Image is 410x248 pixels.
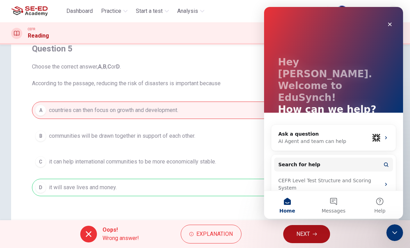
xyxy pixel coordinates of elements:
[103,63,106,70] b: B
[336,6,347,17] img: Profile picture
[98,5,130,17] button: Practice
[64,5,96,17] button: Dashboard
[386,224,403,241] iframe: Intercom live chat
[264,7,403,219] iframe: Intercom live chat
[102,234,139,242] span: Wrong answer!
[102,226,139,234] span: Oops!
[32,63,378,88] span: Choose the correct answer, , , or . According to the passage, reducing the risk of disasters is i...
[196,229,233,239] span: Explanation
[107,63,111,70] b: C
[98,63,102,70] b: A
[177,7,198,15] span: Analysis
[28,27,35,32] span: CEFR
[116,63,120,70] b: D
[101,7,121,15] span: Practice
[181,225,241,243] button: Explanation
[174,5,207,17] button: Analysis
[11,4,64,18] a: SE-ED Academy logo
[136,7,163,15] span: Start a test
[32,43,378,54] h4: Question 5
[28,32,49,40] h1: Reading
[66,7,93,15] span: Dashboard
[133,5,172,17] button: Start a test
[296,229,310,239] span: NEXT
[283,225,330,243] button: NEXT
[11,4,48,18] img: SE-ED Academy logo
